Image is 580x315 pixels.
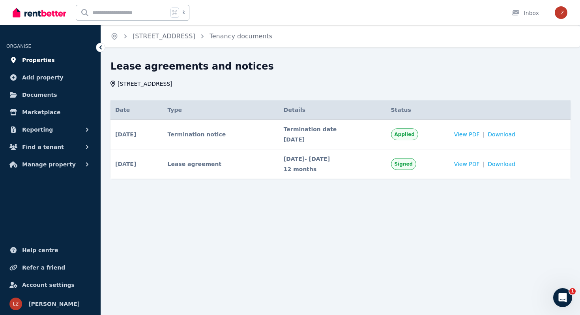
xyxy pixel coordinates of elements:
span: [DATE] [115,130,136,138]
td: Termination notice [163,120,279,149]
span: Properties [22,55,55,65]
th: Type [163,100,279,120]
h1: Lease agreements and notices [110,60,274,73]
span: Applied [395,131,415,138]
span: [DATE] - [DATE] [284,155,382,163]
th: Details [279,100,386,120]
a: [STREET_ADDRESS] [133,32,195,40]
nav: Breadcrumb [101,25,282,47]
span: Help centre [22,245,58,255]
span: Download [488,160,515,168]
img: Lidija Zivkovic [555,6,567,19]
a: Refer a friend [6,260,94,275]
span: Signed [395,161,413,167]
td: Lease agreement [163,149,279,179]
span: View PDF [454,130,480,138]
button: Manage property [6,157,94,172]
span: k [182,9,185,16]
span: | [483,130,485,138]
a: Properties [6,52,94,68]
span: ORGANISE [6,43,31,49]
a: Help centre [6,242,94,258]
img: RentBetter [13,7,66,19]
span: [DATE] [115,160,136,168]
span: [DATE] [284,136,382,143]
span: Manage property [22,160,76,169]
button: Reporting [6,122,94,138]
a: Account settings [6,277,94,293]
span: Refer a friend [22,263,65,272]
a: Add property [6,70,94,85]
span: View PDF [454,160,480,168]
span: Termination date [284,125,382,133]
span: Documents [22,90,57,100]
span: 12 months [284,165,382,173]
a: Tenancy documents [210,32,272,40]
th: Status [386,100,449,120]
div: Inbox [511,9,539,17]
a: Marketplace [6,104,94,120]
span: | [483,160,485,168]
span: Marketplace [22,108,60,117]
span: Find a tenant [22,142,64,152]
a: Documents [6,87,94,103]
th: Date [110,100,163,120]
button: Find a tenant [6,139,94,155]
span: Reporting [22,125,53,134]
span: [PERSON_NAME] [28,299,80,309]
span: Add property [22,73,64,82]
span: Download [488,130,515,138]
span: [STREET_ADDRESS] [118,80,172,88]
span: 1 [569,288,576,294]
span: Account settings [22,280,75,290]
iframe: Intercom live chat [553,288,572,307]
img: Lidija Zivkovic [9,298,22,310]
